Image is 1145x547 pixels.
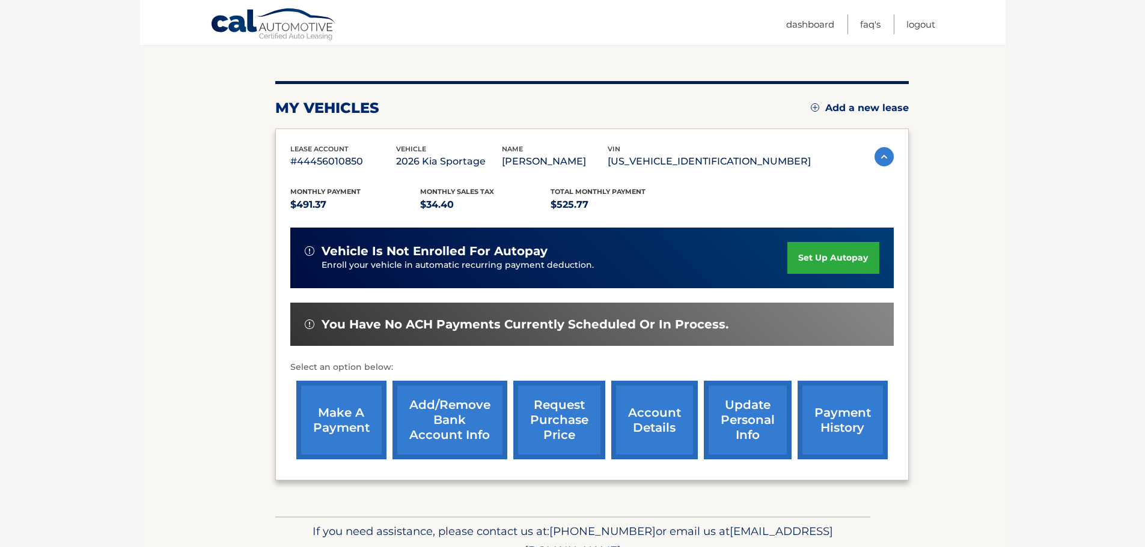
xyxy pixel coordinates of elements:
[549,524,656,538] span: [PHONE_NUMBER]
[290,145,349,153] span: lease account
[786,14,834,34] a: Dashboard
[322,259,788,272] p: Enroll your vehicle in automatic recurring payment deduction.
[305,246,314,256] img: alert-white.svg
[290,196,421,213] p: $491.37
[787,242,879,274] a: set up autopay
[860,14,881,34] a: FAQ's
[798,381,888,459] a: payment history
[290,153,396,170] p: #44456010850
[551,187,646,196] span: Total Monthly Payment
[290,187,361,196] span: Monthly Payment
[906,14,935,34] a: Logout
[513,381,605,459] a: request purchase price
[811,102,909,114] a: Add a new lease
[502,145,523,153] span: name
[608,153,811,170] p: [US_VEHICLE_IDENTIFICATION_NUMBER]
[305,319,314,329] img: alert-white.svg
[420,196,551,213] p: $34.40
[704,381,792,459] a: update personal info
[611,381,698,459] a: account details
[502,153,608,170] p: [PERSON_NAME]
[296,381,386,459] a: make a payment
[551,196,681,213] p: $525.77
[396,153,502,170] p: 2026 Kia Sportage
[322,244,548,259] span: vehicle is not enrolled for autopay
[210,8,337,43] a: Cal Automotive
[322,317,728,332] span: You have no ACH payments currently scheduled or in process.
[811,103,819,112] img: add.svg
[275,99,379,117] h2: my vehicles
[290,360,894,375] p: Select an option below:
[420,187,494,196] span: Monthly sales Tax
[392,381,507,459] a: Add/Remove bank account info
[875,147,894,166] img: accordion-active.svg
[608,145,620,153] span: vin
[396,145,426,153] span: vehicle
